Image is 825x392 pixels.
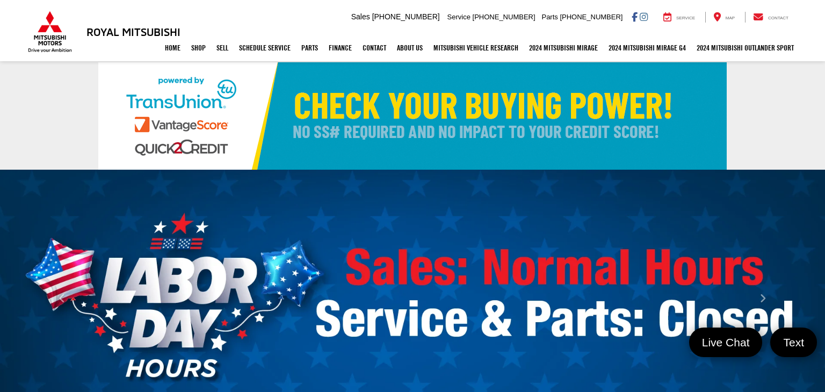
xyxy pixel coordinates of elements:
a: Home [160,34,186,61]
span: Service [447,13,471,21]
span: Contact [768,16,788,20]
a: Sell [211,34,234,61]
a: 2024 Mitsubishi Mirage [524,34,603,61]
a: Parts: Opens in a new tab [296,34,323,61]
h3: Royal Mitsubishi [86,26,180,38]
a: 2024 Mitsubishi Outlander SPORT [691,34,799,61]
a: 2024 Mitsubishi Mirage G4 [603,34,691,61]
a: Map [705,12,743,23]
a: Mitsubishi Vehicle Research [428,34,524,61]
span: Text [778,335,809,350]
span: Sales [351,12,370,21]
span: [PHONE_NUMBER] [372,12,440,21]
span: Service [676,16,695,20]
span: [PHONE_NUMBER] [473,13,535,21]
a: Schedule Service: Opens in a new tab [234,34,296,61]
img: Check Your Buying Power [98,62,727,170]
a: Instagram: Click to visit our Instagram page [640,12,648,21]
a: About Us [392,34,428,61]
a: Contact [745,12,797,23]
a: Service [655,12,703,23]
a: Facebook: Click to visit our Facebook page [632,12,638,21]
span: Map [726,16,735,20]
a: Finance [323,34,357,61]
span: Parts [541,13,558,21]
a: Text [770,328,817,357]
a: Shop [186,34,211,61]
img: Mitsubishi [26,11,74,53]
span: Live Chat [697,335,755,350]
a: Live Chat [689,328,763,357]
a: Contact [357,34,392,61]
span: [PHONE_NUMBER] [560,13,623,21]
